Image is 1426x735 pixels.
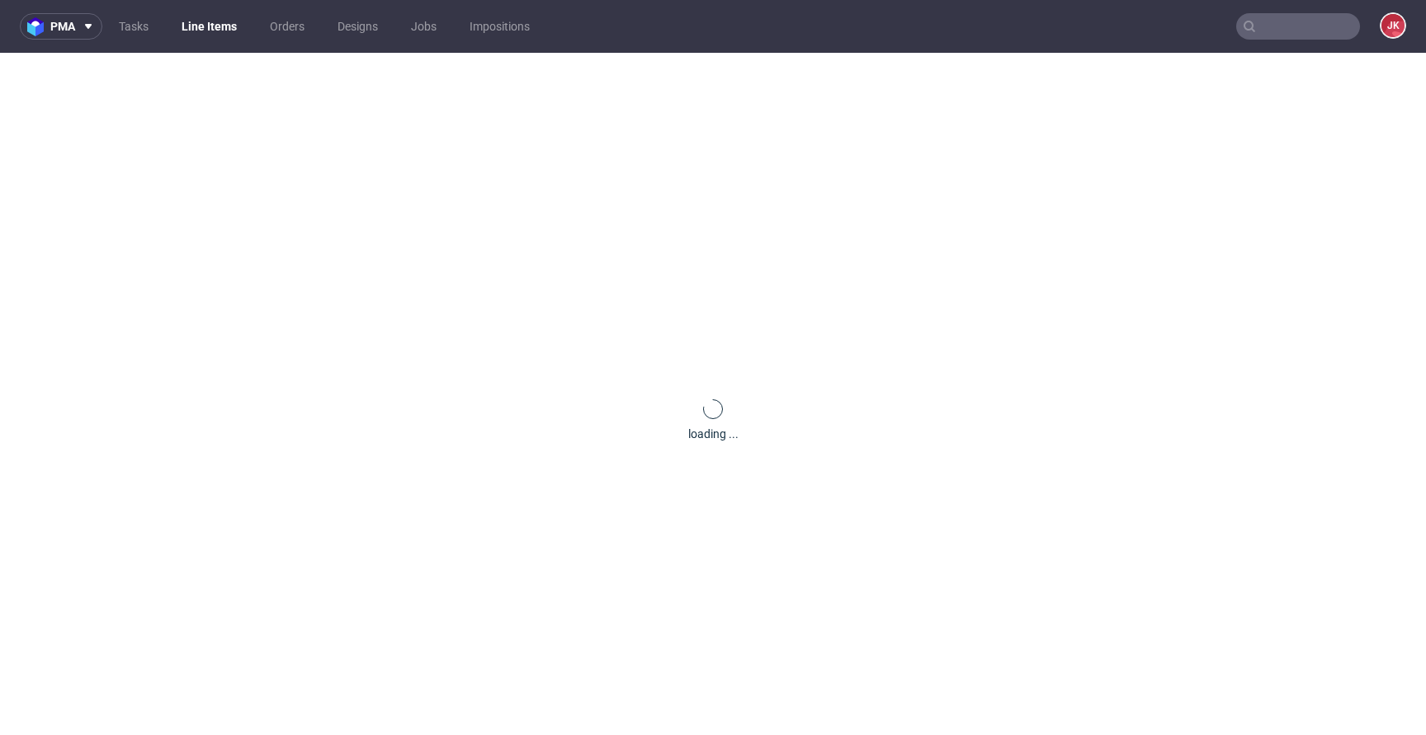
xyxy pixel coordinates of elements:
figcaption: JK [1381,14,1405,37]
a: Orders [260,13,314,40]
a: Designs [328,13,388,40]
button: pma [20,13,102,40]
a: Jobs [401,13,446,40]
a: Impositions [460,13,540,40]
img: logo [27,17,50,36]
a: Tasks [109,13,158,40]
span: pma [50,21,75,32]
a: Line Items [172,13,247,40]
div: loading ... [688,426,739,442]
